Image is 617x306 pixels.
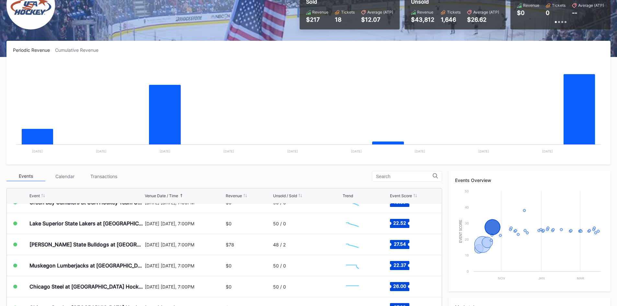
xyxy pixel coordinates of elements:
[273,263,286,268] div: 50 / 0
[6,171,45,181] div: Events
[465,221,469,225] text: 30
[411,16,434,23] div: $43,812
[145,221,224,226] div: [DATE] [DATE], 7:00PM
[226,284,232,289] div: $0
[45,171,84,181] div: Calendar
[343,215,362,232] svg: Chart title
[465,253,469,257] text: 10
[223,149,234,153] text: [DATE]
[29,262,143,269] div: Muskegon Lumberjacks at [GEOGRAPHIC_DATA] Hockey NTDP U-18
[361,16,393,23] div: $12.07
[498,276,505,280] text: Nov
[96,149,107,153] text: [DATE]
[343,278,362,295] svg: Chart title
[13,47,55,53] div: Periodic Revenue
[393,262,406,268] text: 22.37
[55,47,104,53] div: Cumulative Revenue
[226,263,232,268] div: $0
[393,220,406,226] text: 22.52
[29,241,143,248] div: [PERSON_NAME] State Bulldogs at [GEOGRAPHIC_DATA] Hockey NTDP U-18
[145,193,178,198] div: Venue Date / Time
[341,10,355,15] div: Tickets
[459,220,463,243] text: Event Score
[523,3,539,8] div: Revenue
[376,174,433,179] input: Search
[343,193,353,198] div: Trend
[542,149,553,153] text: [DATE]
[415,149,425,153] text: [DATE]
[145,242,224,247] div: [DATE] [DATE], 7:00PM
[367,10,393,15] div: Average (ATP)
[273,242,286,247] div: 48 / 2
[226,193,242,198] div: Revenue
[517,9,525,16] div: $0
[467,16,499,23] div: $26.62
[465,189,469,193] text: 50
[145,284,224,289] div: [DATE] [DATE], 7:00PM
[273,284,286,289] div: 50 / 0
[465,237,469,241] text: 20
[273,193,297,198] div: Unsold / Sold
[145,263,224,268] div: [DATE] [DATE], 7:00PM
[447,10,461,15] div: Tickets
[578,3,604,8] div: Average (ATP)
[226,242,234,247] div: $78
[343,257,362,274] svg: Chart title
[465,205,469,209] text: 40
[577,276,584,280] text: Mar
[441,16,461,23] div: 1,646
[29,220,143,227] div: Lake Superior State Lakers at [GEOGRAPHIC_DATA] Hockey NTDP U-18
[312,10,328,15] div: Revenue
[13,61,604,158] svg: Chart title
[306,16,328,23] div: $217
[226,221,232,226] div: $0
[467,269,469,273] text: 0
[287,149,298,153] text: [DATE]
[455,188,604,285] svg: Chart title
[393,283,406,289] text: 26.00
[538,276,545,280] text: Jan
[552,3,566,8] div: Tickets
[160,149,170,153] text: [DATE]
[390,193,412,198] div: Event Score
[84,171,123,181] div: Transactions
[273,221,286,226] div: 50 / 0
[394,241,406,247] text: 27.54
[32,149,43,153] text: [DATE]
[478,149,489,153] text: [DATE]
[29,283,143,290] div: Chicago Steel at [GEOGRAPHIC_DATA] Hockey NTDP U-18
[572,9,577,16] div: --
[335,16,355,23] div: 18
[546,9,550,16] div: 0
[29,193,40,198] div: Event
[455,177,604,183] div: Events Overview
[343,236,362,253] svg: Chart title
[473,10,499,15] div: Average (ATP)
[417,10,433,15] div: Revenue
[351,149,362,153] text: [DATE]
